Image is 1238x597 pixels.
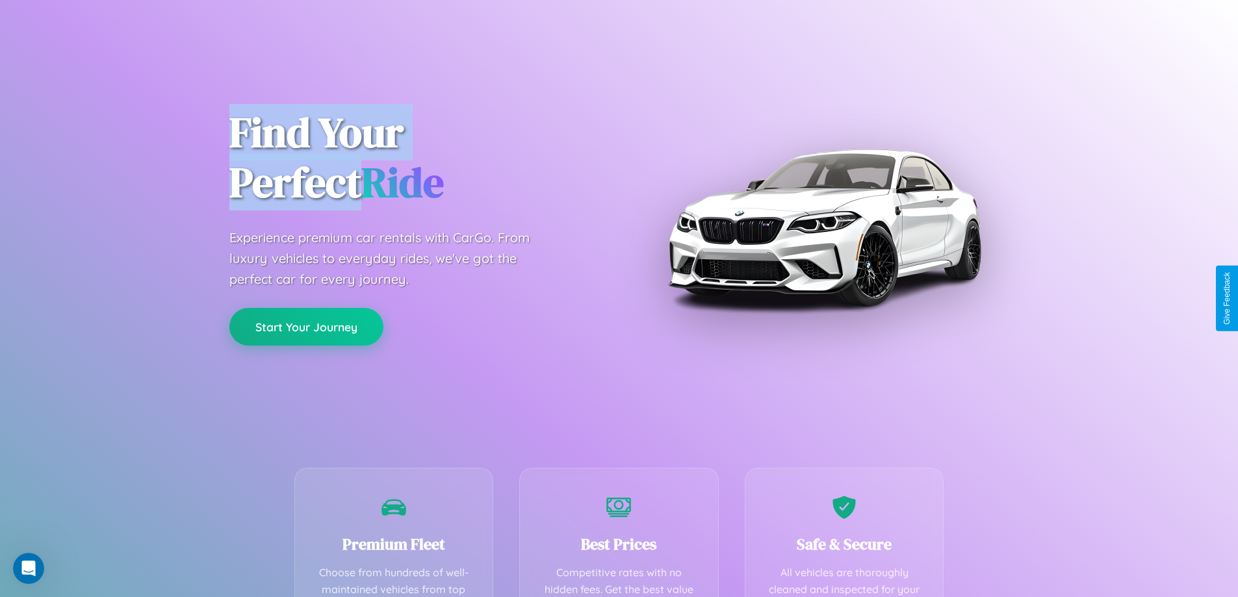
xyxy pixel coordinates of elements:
div: Give Feedback [1222,272,1232,325]
span: Ride [361,154,444,210]
h1: Find Your Perfect [229,108,600,208]
h3: Best Prices [539,533,699,555]
p: Experience premium car rentals with CarGo. From luxury vehicles to everyday rides, we've got the ... [229,227,554,290]
h3: Premium Fleet [315,533,474,555]
img: Premium BMW car rental vehicle [662,65,987,390]
button: Start Your Journey [229,308,383,346]
iframe: Intercom live chat [13,553,44,584]
h3: Safe & Secure [765,533,924,555]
